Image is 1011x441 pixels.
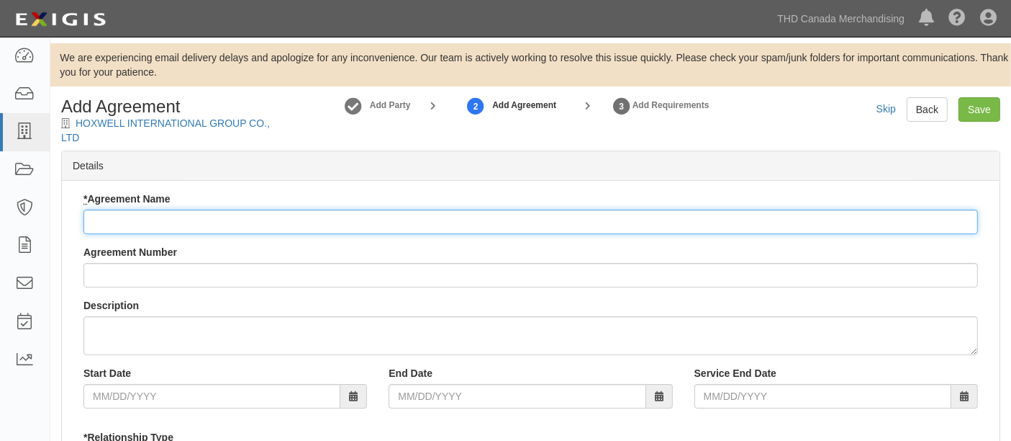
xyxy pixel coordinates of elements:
input: Save [958,97,1000,122]
i: Help Center - Complianz [948,10,966,27]
label: Description [83,298,139,313]
label: Agreement Name [83,192,171,206]
label: End Date [389,366,432,380]
a: Add Party [370,99,411,112]
img: logo-5460c22ac91f19d4615b14bd174203de0afe785f0fc80cf4dbbc73dc1793850b.png [11,6,110,32]
input: MM/DD/YYYY [83,384,340,409]
a: HOXWELL INTERNATIONAL GROUP CO., LTD [61,117,270,143]
label: Service End Date [694,366,776,380]
input: MM/DD/YYYY [694,384,951,409]
strong: Add Requirements [633,100,709,110]
strong: Add Agreement [492,99,556,112]
strong: 2 [465,98,486,115]
a: Set Requirements [611,90,633,121]
abbr: required [83,193,87,205]
div: We are experiencing email delivery delays and apologize for any inconvenience. Our team is active... [50,50,1011,79]
strong: Add Party [370,100,411,110]
a: Skip [876,103,896,115]
a: Back [907,97,948,122]
label: Agreement Number [83,245,177,259]
div: Details [62,151,999,181]
a: Add Agreement [465,90,486,121]
label: Start Date [83,366,131,380]
a: THD Canada Merchandising [770,4,912,33]
input: MM/DD/YYYY [389,384,645,409]
strong: 3 [611,98,633,115]
h1: Add Agreement [61,97,269,116]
